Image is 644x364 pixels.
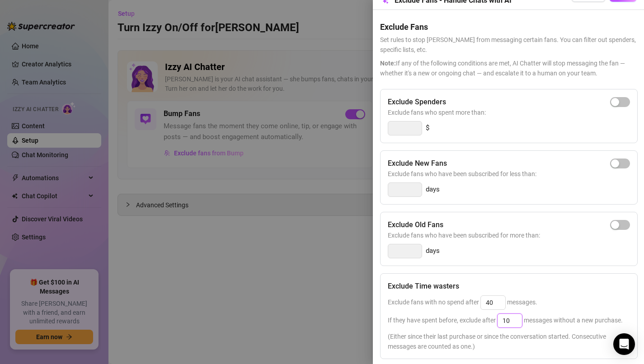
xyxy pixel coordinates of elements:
[388,230,630,240] span: Exclude fans who have been subscribed for more than:
[426,123,429,134] span: $
[388,169,630,179] span: Exclude fans who have been subscribed for less than:
[388,281,459,292] h5: Exclude Time wasters
[388,331,630,351] span: (Either since their last purchase or since the conversation started. Consecutive messages are cou...
[380,21,637,33] h5: Exclude Fans
[388,317,623,324] span: If they have spent before, exclude after messages without a new purchase.
[426,184,440,195] span: days
[380,35,637,55] span: Set rules to stop [PERSON_NAME] from messaging certain fans. You can filter out spenders, specifi...
[380,60,396,67] span: Note:
[388,219,443,230] h5: Exclude Old Fans
[380,58,637,78] span: If any of the following conditions are met, AI Chatter will stop messaging the fan — whether it's...
[388,107,630,117] span: Exclude fans who spent more than:
[426,246,440,257] span: days
[388,97,446,107] h5: Exclude Spenders
[613,333,635,355] div: Open Intercom Messenger
[388,158,447,169] h5: Exclude New Fans
[388,299,537,306] span: Exclude fans with no spend after messages.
